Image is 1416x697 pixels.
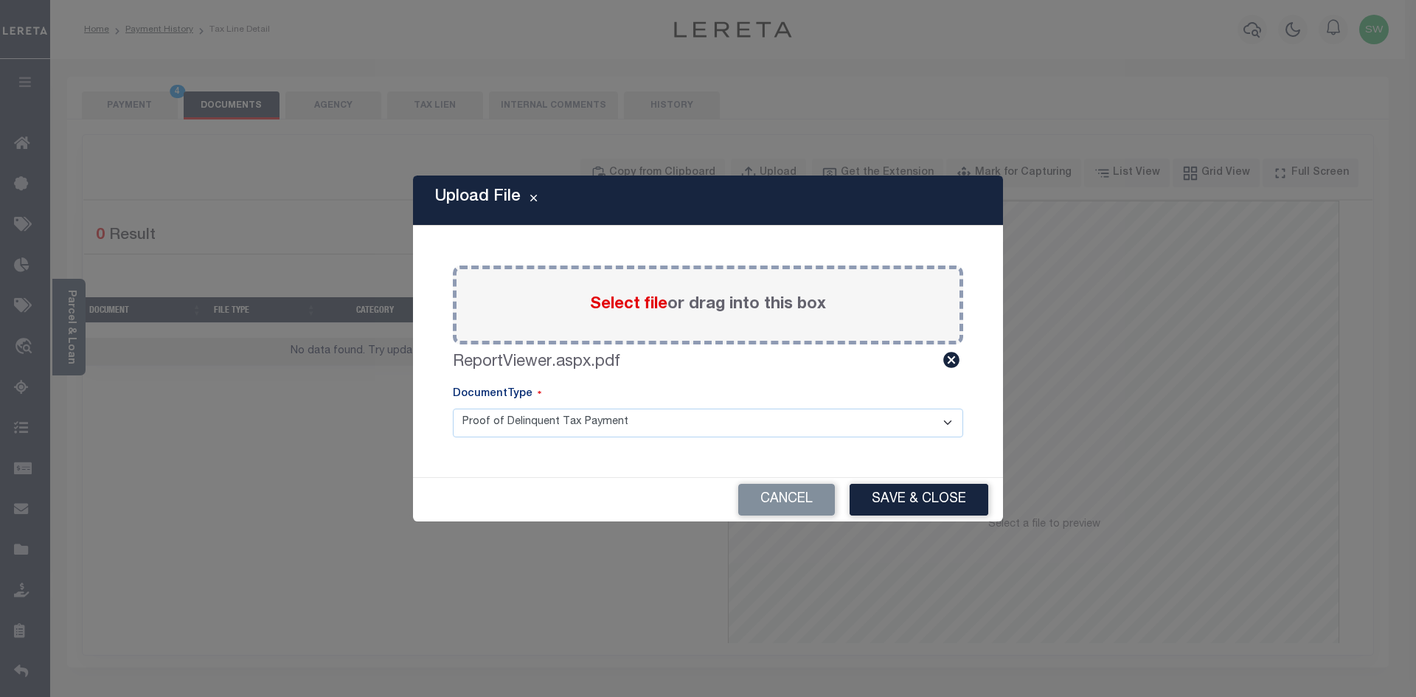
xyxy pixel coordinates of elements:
[453,386,541,403] label: DocumentType
[590,297,667,313] span: Select file
[453,350,620,375] label: ReportViewer.aspx.pdf
[435,187,521,207] h5: Upload File
[738,484,835,516] button: Cancel
[850,484,988,516] button: Save & Close
[521,192,546,209] button: Close
[590,293,826,317] label: or drag into this box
